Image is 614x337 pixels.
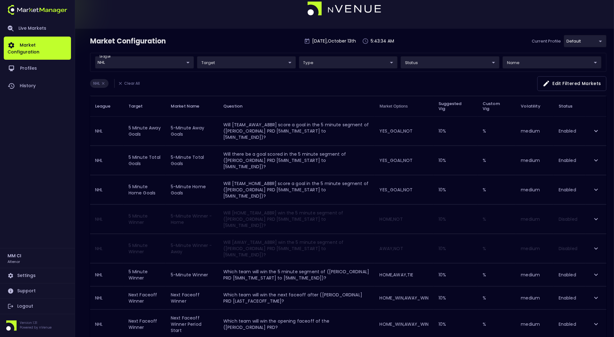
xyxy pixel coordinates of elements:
button: expand row [591,214,601,224]
td: 10 % [434,116,478,145]
td: % [478,116,516,145]
td: YES_GOAL,NOT [375,146,434,175]
td: medium [516,234,554,263]
button: expand row [591,155,601,166]
a: Logout [4,299,71,314]
td: 5-Minute Winner - Away [166,234,218,263]
td: medium [516,146,554,175]
td: YES_GOAL,NOT [375,175,434,204]
td: 10 % [434,175,478,204]
td: 5-Minute Home Goals [166,175,218,204]
span: Volatility [521,103,549,109]
a: Live Markets [4,20,71,37]
td: % [478,204,516,234]
td: 5 Minute Winner [124,263,166,286]
td: Will [TEAM_HOME_ABBR] score a goal in the 5 minute segment of ([PERIOD_ORDINAL] PRD [5MIN_TIME_ST... [218,175,375,204]
td: YES_GOAL,NOT [375,116,434,145]
img: logo [8,5,67,15]
img: logo [307,2,382,16]
td: 5 Minute Home Goals [124,175,166,204]
td: Will [TEAM_AWAY_ABBR] score a goal in the 5 minute segment of ([PERIOD_ORDINAL] PRD [5MIN_TIME_ST... [218,116,375,145]
td: Will there be a goal scored in the 5 minute segment of ([PERIOD_ORDINAL] PRD [5MIN_TIME_START] to... [218,146,375,175]
span: Enabled [559,295,576,301]
th: NHL [90,234,124,263]
div: league [197,56,296,68]
th: NHL [90,263,124,286]
span: Status [559,103,581,110]
td: 5-Minute Winner [166,263,218,286]
th: NHL [90,175,124,204]
div: league [564,35,606,47]
td: % [478,234,516,263]
td: HOME,NOT [375,204,434,234]
td: 10 % [434,204,478,234]
h2: MM CI [8,252,21,259]
label: league [99,54,111,59]
td: % [478,175,516,204]
span: Target [129,103,151,109]
button: expand row [591,319,601,329]
button: expand row [591,293,601,303]
td: 5 Minute Winner [124,234,166,263]
td: 10 % [434,234,478,263]
p: 5:43:34 AM [371,38,394,44]
th: NHL [90,146,124,175]
td: Which team will win the 5 minute segment of ([PERIOD_ORDINAL] PRD [5MIN_TIME_START] to [5MIN_TIME... [218,263,375,286]
span: Suggested Vig [439,101,473,111]
td: Will [AWAY_TEAM_ABBR] win the 5 minute segment of ([PERIOD_ORDINAL] PRD [5MIN_TIME_START] to [5MI... [218,234,375,263]
span: League [95,103,119,109]
li: NHL [90,79,109,88]
th: NHL [90,116,124,145]
div: Market Configuration [90,36,166,46]
button: expand row [591,126,601,136]
th: NHL [90,204,124,234]
span: Enabled [559,321,576,327]
span: Disabled [559,216,577,222]
span: Enabled [559,157,576,163]
td: 5-Minute Total Goals [166,146,218,175]
td: 5-Minute Winner - Home [166,204,218,234]
td: % [478,286,516,309]
p: [DATE] , October 13 th [312,38,356,44]
button: Edit filtered markets [537,76,606,91]
span: Question [223,103,251,109]
td: 5 Minute Winner [124,204,166,234]
th: Market Options [375,96,434,116]
td: HOME_WIN,AWAY_WIN [375,286,434,309]
td: HOME,AWAY,TIE [375,263,434,286]
span: Disabled [559,245,577,252]
td: % [478,263,516,286]
div: league [299,56,398,68]
td: 5 Minute Away Goals [124,116,166,145]
div: league [95,56,194,68]
a: History [4,77,71,95]
td: % [478,146,516,175]
td: Next Faceoff Winner [166,286,218,309]
a: Profiles [4,60,71,77]
td: medium [516,116,554,145]
td: 5-Minute Away Goals [166,116,218,145]
td: medium [516,263,554,286]
h3: Altenar [8,259,20,264]
td: AWAY,NOT [375,234,434,263]
th: NHL [90,286,124,309]
p: Version 1.31 [20,320,52,325]
td: medium [516,286,554,309]
div: league [401,56,500,68]
span: Enabled [559,272,576,278]
div: league [503,56,601,68]
td: medium [516,204,554,234]
li: Clear All [114,79,143,88]
button: expand row [591,243,601,254]
td: 10 % [434,263,478,286]
p: Powered by nVenue [20,325,52,330]
a: Settings [4,268,71,283]
td: 10 % [434,286,478,309]
div: Version 1.31Powered by nVenue [4,320,71,331]
span: Enabled [559,187,576,193]
button: expand row [591,184,601,195]
p: Current Profile [532,38,561,44]
td: Will [HOME_TEAM_ABBR] win the 5 minute segment of ([PERIOD_ORDINAL] PRD [5MIN_TIME_START] to [5MI... [218,204,375,234]
span: Enabled [559,128,576,134]
td: Which team will win the next faceoff after ([PERIOD_ORDINAL] PRD [LAST_FACEOFF_TIME]? [218,286,375,309]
